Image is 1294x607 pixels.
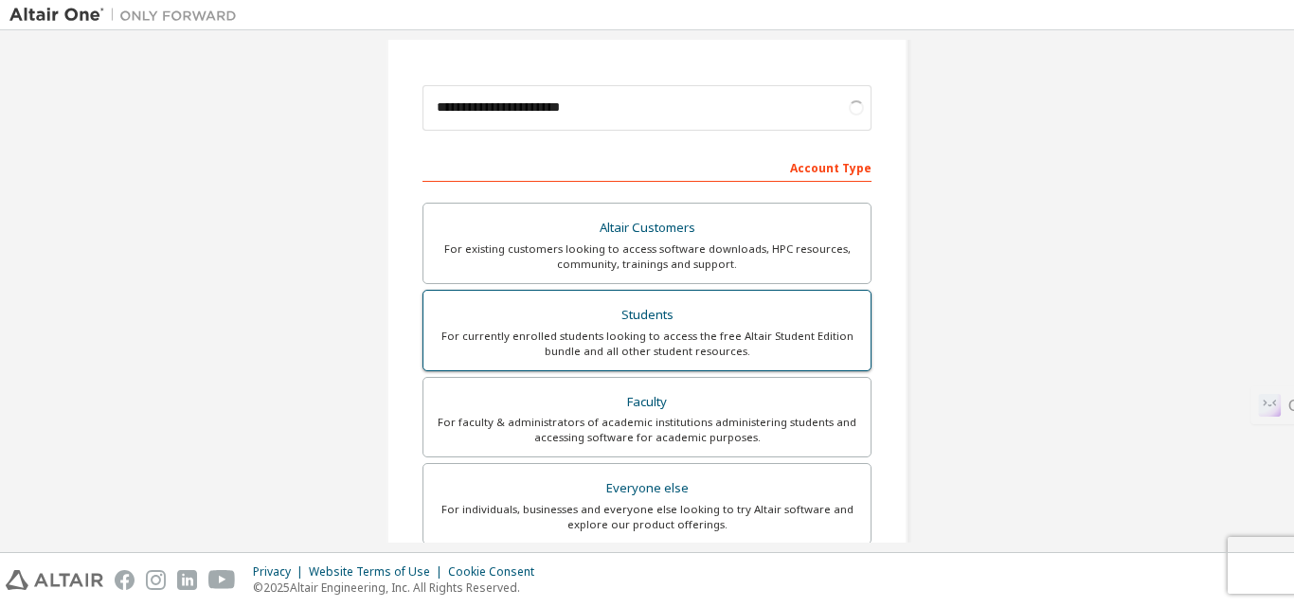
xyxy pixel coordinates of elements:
[435,302,859,329] div: Students
[448,564,546,580] div: Cookie Consent
[435,475,859,502] div: Everyone else
[435,415,859,445] div: For faculty & administrators of academic institutions administering students and accessing softwa...
[253,580,546,596] p: © 2025 Altair Engineering, Inc. All Rights Reserved.
[435,329,859,359] div: For currently enrolled students looking to access the free Altair Student Edition bundle and all ...
[146,570,166,590] img: instagram.svg
[208,570,236,590] img: youtube.svg
[435,241,859,272] div: For existing customers looking to access software downloads, HPC resources, community, trainings ...
[253,564,309,580] div: Privacy
[435,215,859,241] div: Altair Customers
[309,564,448,580] div: Website Terms of Use
[422,152,872,182] div: Account Type
[435,502,859,532] div: For individuals, businesses and everyone else looking to try Altair software and explore our prod...
[9,6,246,25] img: Altair One
[6,570,103,590] img: altair_logo.svg
[115,570,135,590] img: facebook.svg
[177,570,197,590] img: linkedin.svg
[435,389,859,416] div: Faculty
